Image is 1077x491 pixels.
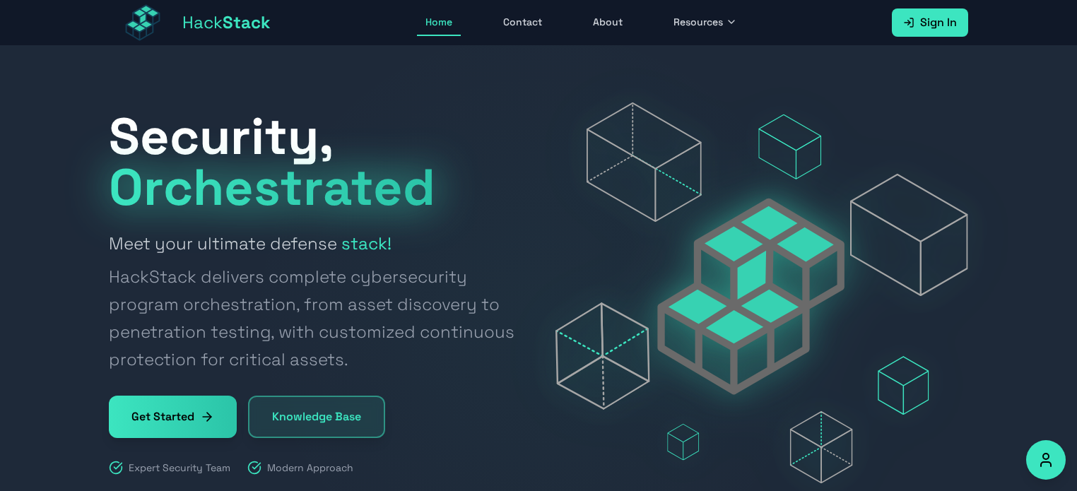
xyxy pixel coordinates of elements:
a: Sign In [892,8,968,37]
h2: Meet your ultimate defense [109,230,522,373]
span: Hack [182,11,271,34]
div: Expert Security Team [109,461,230,475]
a: Contact [495,9,551,36]
span: Orchestrated [109,155,435,220]
a: About [584,9,631,36]
span: HackStack delivers complete cybersecurity program orchestration, from asset discovery to penetrat... [109,263,522,373]
h1: Security, [109,111,522,213]
a: Knowledge Base [248,396,385,438]
span: Sign In [920,14,957,31]
strong: stack! [341,232,392,254]
button: Accessibility Options [1026,440,1066,480]
button: Resources [665,9,746,36]
a: Home [417,9,461,36]
a: Get Started [109,396,237,438]
div: Modern Approach [247,461,353,475]
span: Stack [223,11,271,33]
span: Resources [673,15,723,29]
